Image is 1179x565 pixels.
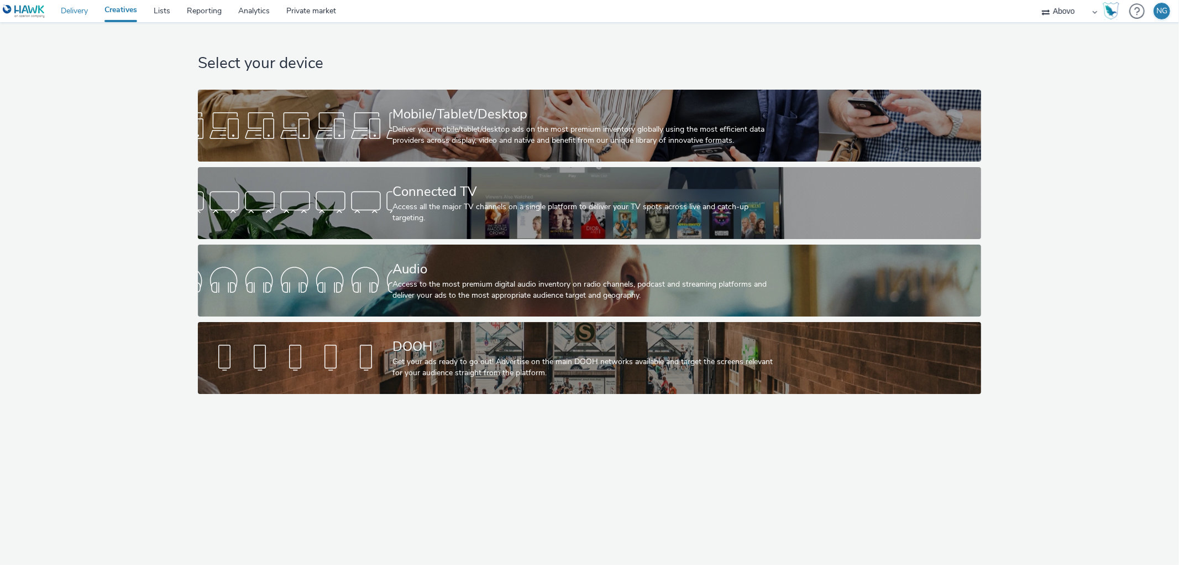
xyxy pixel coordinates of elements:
[1103,2,1119,20] img: Hawk Academy
[392,260,782,279] div: Audio
[392,182,782,201] div: Connected TV
[198,53,981,74] h1: Select your device
[198,322,981,394] a: DOOHGet your ads ready to go out! Advertise on the main DOOH networks available and target the sc...
[198,245,981,317] a: AudioAccess to the most premium digital audio inventory on radio channels, podcast and streaming ...
[198,167,981,239] a: Connected TVAccess all the major TV channels on a single platform to deliver your TV spots across...
[3,4,45,18] img: undefined Logo
[392,279,782,302] div: Access to the most premium digital audio inventory on radio channels, podcast and streaming platf...
[392,124,782,147] div: Deliver your mobile/tablet/desktop ads on the most premium inventory globally using the most effi...
[1156,3,1167,19] div: NG
[392,356,782,379] div: Get your ads ready to go out! Advertise on the main DOOH networks available and target the screen...
[198,90,981,162] a: Mobile/Tablet/DesktopDeliver your mobile/tablet/desktop ads on the most premium inventory globall...
[1103,2,1124,20] a: Hawk Academy
[392,105,782,124] div: Mobile/Tablet/Desktop
[392,337,782,356] div: DOOH
[392,201,782,224] div: Access all the major TV channels on a single platform to deliver your TV spots across live and ca...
